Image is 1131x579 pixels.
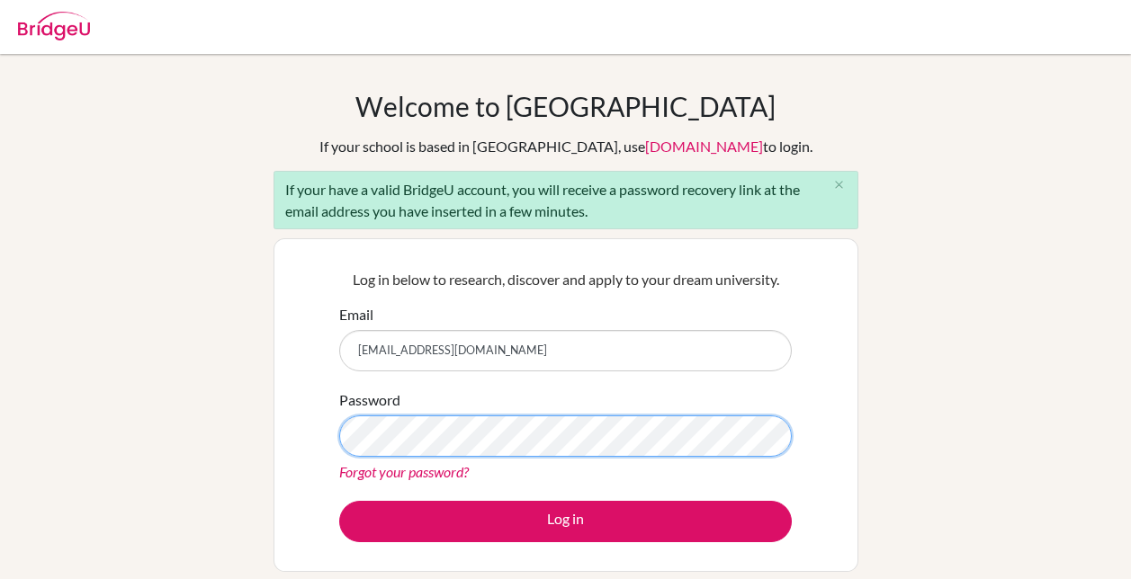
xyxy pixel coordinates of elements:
div: If your have a valid BridgeU account, you will receive a password recovery link at the email addr... [274,171,858,229]
a: Forgot your password? [339,463,469,480]
h1: Welcome to [GEOGRAPHIC_DATA] [355,90,776,122]
i: close [832,178,846,192]
label: Email [339,304,373,325]
a: [DOMAIN_NAME] [645,138,763,155]
button: Close [821,172,857,199]
p: Log in below to research, discover and apply to your dream university. [339,269,792,290]
div: If your school is based in [GEOGRAPHIC_DATA], use to login. [319,136,812,157]
button: Log in [339,501,792,542]
img: Bridge-U [18,12,90,40]
label: Password [339,389,400,411]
